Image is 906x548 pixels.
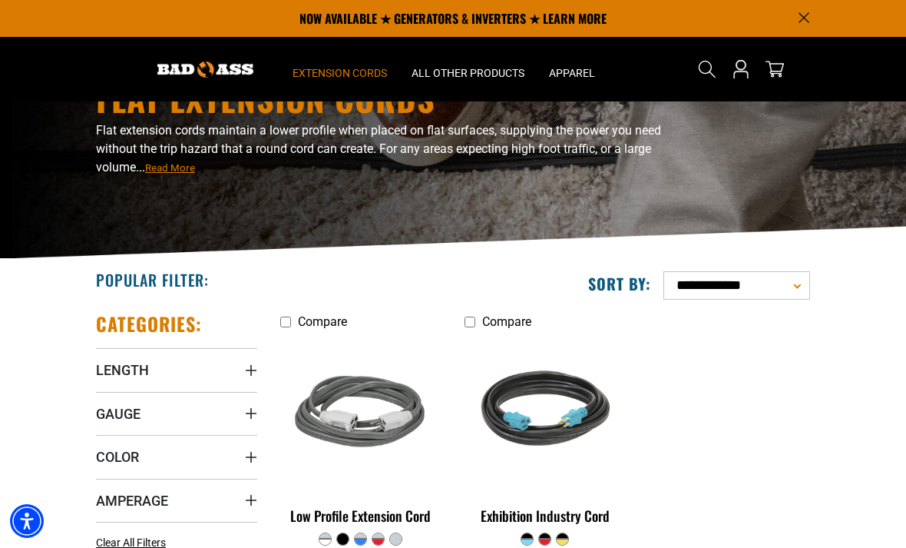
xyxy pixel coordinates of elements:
div: Exhibition Industry Cord [465,509,626,523]
summary: Length [96,348,257,391]
img: Bad Ass Extension Cords [157,61,253,78]
summary: Apparel [537,37,607,101]
span: Extension Cords [293,66,387,80]
h2: Categories: [96,312,202,336]
span: Apparel [549,66,595,80]
a: black teal Exhibition Industry Cord [465,337,626,532]
summary: Color [96,435,257,478]
span: All Other Products [412,66,524,80]
summary: Amperage [96,479,257,522]
span: Amperage [96,492,168,510]
div: Accessibility Menu [10,504,44,538]
span: Flat extension cords maintain a lower profile when placed on flat surfaces, supplying the power y... [96,123,661,174]
span: Compare [298,314,347,329]
h1: Flat Extension Cords [96,81,687,115]
img: black teal [462,339,628,488]
a: Open this option [729,37,753,101]
span: Color [96,448,139,466]
img: grey & white [278,339,444,488]
div: Low Profile Extension Cord [280,509,441,523]
summary: Gauge [96,392,257,435]
summary: Extension Cords [280,37,399,101]
span: Length [96,361,149,379]
span: Compare [482,314,531,329]
span: Gauge [96,405,141,423]
a: grey & white Low Profile Extension Cord [280,337,441,532]
span: Read More [145,162,195,174]
summary: All Other Products [399,37,537,101]
summary: Search [695,57,719,81]
label: Sort by: [588,274,651,294]
h2: Popular Filter: [96,270,209,290]
a: cart [762,60,787,78]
